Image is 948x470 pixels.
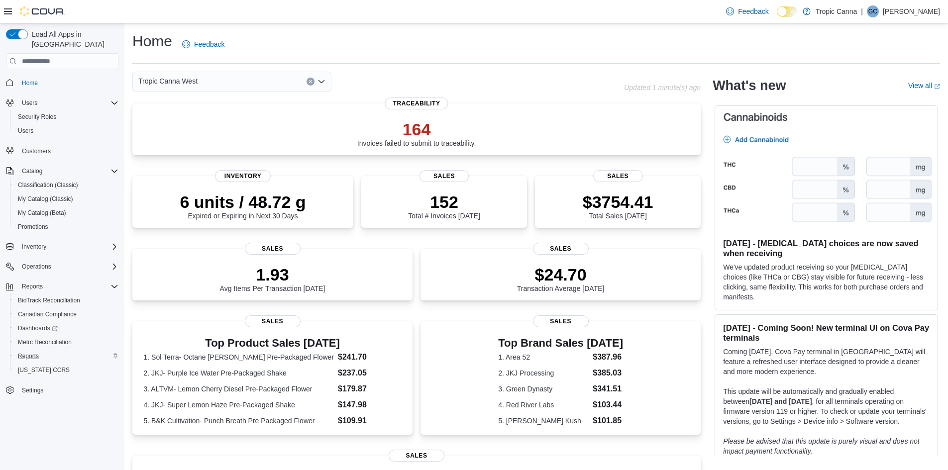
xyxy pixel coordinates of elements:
a: Feedback [722,1,772,21]
span: [US_STATE] CCRS [18,366,70,374]
dd: $237.05 [338,367,402,379]
span: Catalog [22,167,42,175]
span: Reports [14,350,118,362]
button: Open list of options [317,78,325,86]
button: Canadian Compliance [10,307,122,321]
button: Classification (Classic) [10,178,122,192]
a: Home [18,77,42,89]
span: BioTrack Reconciliation [18,296,80,304]
button: My Catalog (Beta) [10,206,122,220]
p: 1.93 [220,265,325,284]
span: Sales [245,315,301,327]
button: Users [10,124,122,138]
a: Metrc Reconciliation [14,336,76,348]
button: Metrc Reconciliation [10,335,122,349]
span: Reports [18,281,118,292]
a: My Catalog (Beta) [14,207,70,219]
a: Feedback [178,34,228,54]
span: Users [18,127,33,135]
a: My Catalog (Classic) [14,193,77,205]
p: Coming [DATE], Cova Pay terminal in [GEOGRAPHIC_DATA] will feature a refreshed user interface des... [723,347,930,376]
button: Catalog [18,165,46,177]
svg: External link [934,84,940,90]
span: Home [22,79,38,87]
span: Promotions [14,221,118,233]
dd: $387.96 [593,351,623,363]
button: Clear input [307,78,315,86]
span: Customers [18,145,118,157]
div: Total # Invoices [DATE] [408,192,480,220]
span: Promotions [18,223,48,231]
p: 152 [408,192,480,212]
a: BioTrack Reconciliation [14,294,84,306]
dt: 2. JKJ Processing [498,368,589,378]
span: Tropic Canna West [138,75,198,87]
span: Sales [245,243,301,255]
button: Settings [2,383,122,397]
span: Feedback [738,6,768,16]
p: $3754.41 [583,192,653,212]
span: Security Roles [14,111,118,123]
h3: Top Brand Sales [DATE] [498,337,623,349]
button: Reports [18,281,47,292]
button: Operations [2,260,122,274]
button: Customers [2,144,122,158]
button: Home [2,75,122,90]
div: Transaction Average [DATE] [517,265,605,292]
button: Users [18,97,41,109]
dd: $241.70 [338,351,402,363]
div: Invoices failed to submit to traceability. [357,119,476,147]
h2: What's new [713,78,786,94]
span: Dashboards [14,322,118,334]
a: Users [14,125,37,137]
a: [US_STATE] CCRS [14,364,74,376]
button: Reports [2,280,122,293]
dt: 3. ALTVM- Lemon Cherry Diesel Pre-Packaged Flower [144,384,334,394]
div: Gerty Cruse [867,5,879,17]
span: Sales [593,170,643,182]
span: Security Roles [18,113,56,121]
span: Canadian Compliance [14,308,118,320]
button: Inventory [2,240,122,254]
p: Tropic Canna [816,5,857,17]
span: Classification (Classic) [14,179,118,191]
a: Reports [14,350,43,362]
span: Users [18,97,118,109]
p: 6 units / 48.72 g [180,192,306,212]
em: Please be advised that this update is purely visual and does not impact payment functionality. [723,437,920,455]
input: Dark Mode [777,6,798,17]
span: Customers [22,147,51,155]
span: GC [868,5,877,17]
dd: $109.91 [338,415,402,427]
span: My Catalog (Classic) [14,193,118,205]
span: Catalog [18,165,118,177]
span: Traceability [385,97,448,109]
p: This update will be automatically and gradually enabled between , for all terminals operating on ... [723,386,930,426]
button: Inventory [18,241,50,253]
button: [US_STATE] CCRS [10,363,122,377]
div: Avg Items Per Transaction [DATE] [220,265,325,292]
span: Dashboards [18,324,58,332]
dd: $101.85 [593,415,623,427]
span: Metrc Reconciliation [18,338,72,346]
p: [PERSON_NAME] [883,5,940,17]
h3: [DATE] - Coming Soon! New terminal UI on Cova Pay terminals [723,323,930,343]
span: Operations [18,261,118,273]
span: Inventory [18,241,118,253]
div: Expired or Expiring in Next 30 Days [180,192,306,220]
span: Washington CCRS [14,364,118,376]
span: Settings [18,384,118,396]
span: Inventory [215,170,271,182]
span: Users [14,125,118,137]
button: Catalog [2,164,122,178]
dt: 1. Sol Terra- Octane [PERSON_NAME] Pre-Packaged Flower [144,352,334,362]
button: Security Roles [10,110,122,124]
span: Sales [389,450,444,462]
h1: Home [132,31,172,51]
span: My Catalog (Beta) [18,209,66,217]
dt: 4. JKJ- Super Lemon Haze Pre-Packaged Shake [144,400,334,410]
div: Total Sales [DATE] [583,192,653,220]
span: Home [18,76,118,89]
span: Sales [420,170,469,182]
nav: Complex example [6,71,118,423]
